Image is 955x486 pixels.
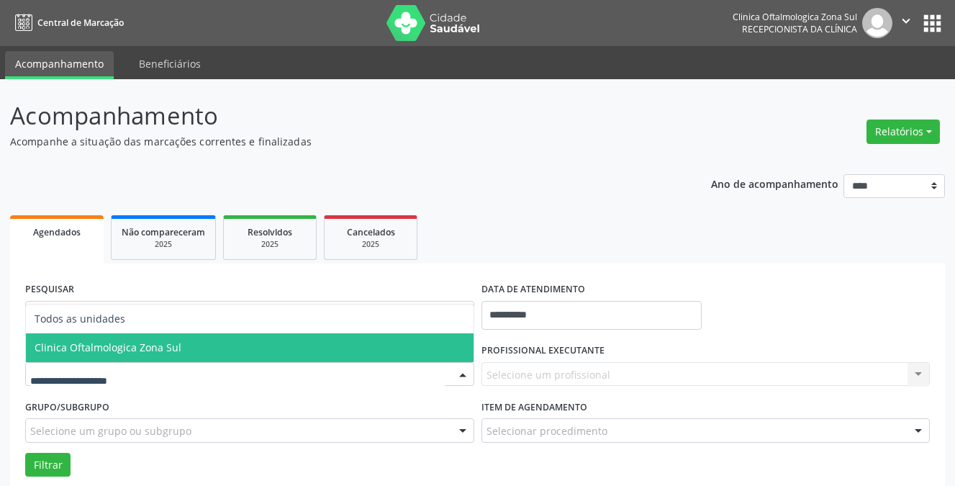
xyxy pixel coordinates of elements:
span: Central de Marcação [37,17,124,29]
label: Item de agendamento [481,396,587,418]
button: Filtrar [25,453,71,477]
span: Recepcionista da clínica [742,23,857,35]
span: Não compareceram [122,226,205,238]
span: Selecione um grupo ou subgrupo [30,423,191,438]
label: DATA DE ATENDIMENTO [481,279,585,301]
p: Acompanhe a situação das marcações correntes e finalizadas [10,134,664,149]
img: img [862,8,892,38]
span: Todos as unidades [35,312,125,325]
div: 2025 [234,239,306,250]
label: PROFISSIONAL EXECUTANTE [481,340,605,362]
a: Beneficiários [129,51,211,76]
a: Acompanhamento [5,51,114,79]
div: 2025 [122,239,205,250]
div: 2025 [335,239,407,250]
label: Grupo/Subgrupo [25,396,109,418]
button: Relatórios [866,120,940,144]
button:  [892,8,920,38]
i:  [898,13,914,29]
p: Ano de acompanhamento [711,174,838,192]
span: Agendados [33,226,81,238]
div: Clinica Oftalmologica Zona Sul [733,11,857,23]
span: Resolvidos [248,226,292,238]
p: Acompanhamento [10,98,664,134]
span: Cancelados [347,226,395,238]
span: Clinica Oftalmologica Zona Sul [35,341,181,354]
span: Selecionar procedimento [486,423,607,438]
button: apps [920,11,945,36]
a: Central de Marcação [10,11,124,35]
label: PESQUISAR [25,279,74,301]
